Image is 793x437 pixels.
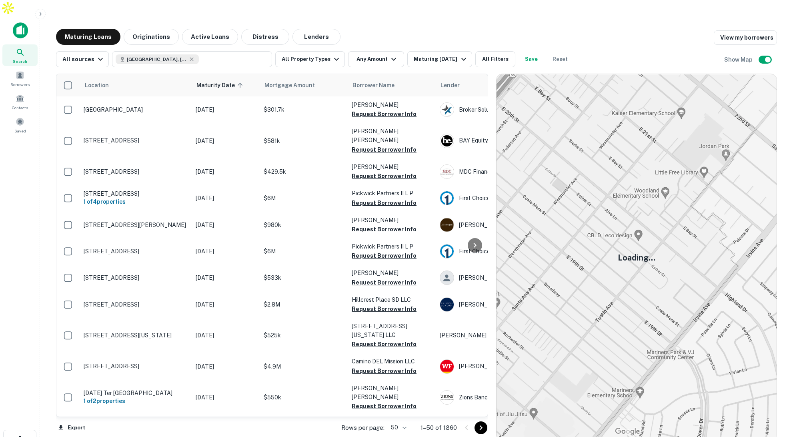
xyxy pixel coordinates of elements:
button: Request Borrower Info [352,225,417,234]
h5: Loading... [618,252,655,264]
button: Request Borrower Info [352,145,417,154]
div: [PERSON_NAME] [440,218,560,232]
div: All sources [62,54,105,64]
img: picture [440,134,454,148]
span: Maturity Date [196,80,245,90]
button: Request Borrower Info [352,401,417,411]
th: Lender [436,74,564,96]
span: Borrowers [10,81,30,88]
span: Location [84,80,109,90]
button: Request Borrower Info [352,339,417,349]
p: $301.7k [264,105,344,114]
p: $980k [264,221,344,229]
p: [DATE] Ter [GEOGRAPHIC_DATA] [84,389,188,397]
p: Camino DEL Mission LLC [352,357,432,366]
p: [STREET_ADDRESS][PERSON_NAME] [84,221,188,229]
a: Saved [2,114,38,136]
img: capitalize-icon.png [13,22,28,38]
span: Lender [441,80,460,90]
p: [DATE] [196,221,256,229]
button: Request Borrower Info [352,109,417,119]
p: [DATE] [196,273,256,282]
p: [STREET_ADDRESS] [84,137,188,144]
img: picture [440,218,454,232]
button: Any Amount [348,51,404,67]
div: BAY Equity, LLC [440,134,560,148]
a: Contacts [2,91,38,112]
button: Request Borrower Info [352,251,417,261]
button: Request Borrower Info [352,304,417,314]
div: MDC Financial Service Group [440,164,560,179]
p: [DATE] [196,167,256,176]
span: Borrower Name [352,80,394,90]
p: [DATE] [196,136,256,145]
p: [DATE] [196,300,256,309]
button: Go to next page [475,421,487,434]
iframe: Chat Widget [753,373,793,411]
img: picture [440,191,454,205]
div: [PERSON_NAME] & Dunlop [440,297,560,312]
p: Pickwick Partners II L P [352,189,432,198]
p: [PERSON_NAME] [352,100,432,109]
img: picture [440,298,454,311]
p: Pickwick Partners II L P [352,242,432,251]
button: Request Borrower Info [352,198,417,208]
h6: 1 of 4 properties [84,197,188,206]
p: $525k [264,331,344,340]
button: All sources [56,51,109,67]
p: [GEOGRAPHIC_DATA] [84,106,188,113]
p: $429.5k [264,167,344,176]
button: Maturing Loans [56,29,120,45]
p: [DATE] [196,247,256,256]
th: Maturity Date [192,74,260,96]
img: picture [440,360,454,373]
span: Contacts [12,104,28,111]
p: [PERSON_NAME] [PERSON_NAME] [352,384,432,401]
button: Export [56,422,87,434]
button: Active Loans [182,29,238,45]
span: Saved [14,128,26,134]
div: First Choice Bank [440,191,560,205]
img: picture [440,245,454,258]
button: Reset [547,51,573,67]
button: Lenders [292,29,340,45]
p: [STREET_ADDRESS] [84,190,188,197]
p: [PERSON_NAME] Family Trust [440,331,560,340]
p: [DATE] [196,194,256,202]
button: Distress [241,29,289,45]
a: View my borrowers [714,30,777,45]
p: [STREET_ADDRESS] [84,168,188,175]
p: [PERSON_NAME] [352,269,432,277]
p: [DATE] [196,362,256,371]
span: Mortgage Amount [264,80,325,90]
th: Borrower Name [348,74,436,96]
button: All Filters [475,51,515,67]
p: [PERSON_NAME] [PERSON_NAME] [352,127,432,144]
button: Request Borrower Info [352,278,417,287]
p: [PERSON_NAME] [352,162,432,171]
p: [DATE] [196,105,256,114]
button: Save your search to get updates of matches that match your search criteria. [519,51,544,67]
p: [STREET_ADDRESS][US_STATE] LLC [352,322,432,339]
p: $6M [264,247,344,256]
a: Borrowers [2,68,38,89]
p: $4.9M [264,362,344,371]
button: Request Borrower Info [352,171,417,181]
button: All Property Types [275,51,345,67]
p: [STREET_ADDRESS] [84,363,188,370]
div: [PERSON_NAME] Fargo [440,359,560,374]
p: [PERSON_NAME] [352,216,432,225]
img: picture [440,165,454,178]
p: $581k [264,136,344,145]
p: [DATE] [196,393,256,402]
button: Request Borrower Info [352,366,417,376]
button: [GEOGRAPHIC_DATA], [GEOGRAPHIC_DATA], [GEOGRAPHIC_DATA] [112,51,272,67]
div: 50 [388,422,408,433]
span: Search [13,58,27,64]
span: [GEOGRAPHIC_DATA], [GEOGRAPHIC_DATA], [GEOGRAPHIC_DATA] [127,56,187,63]
img: picture [440,391,454,404]
p: [DATE] [196,331,256,340]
